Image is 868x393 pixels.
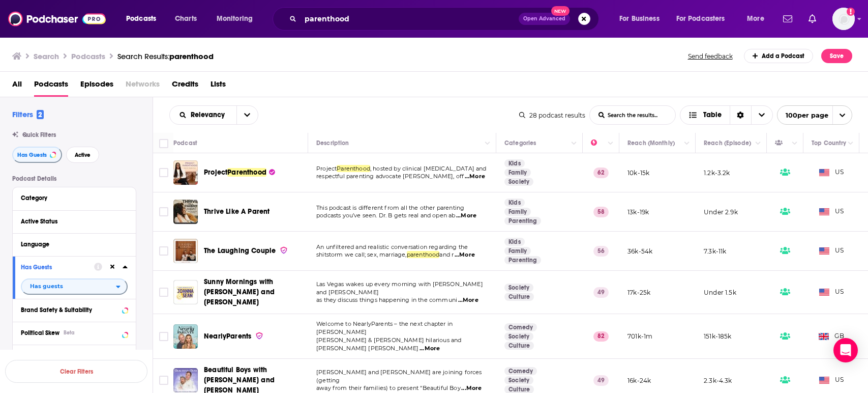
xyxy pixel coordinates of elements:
[455,251,475,259] span: ...More
[21,329,59,336] span: Political Skew
[17,152,47,158] span: Has Guests
[676,12,725,26] span: For Podcasters
[461,384,482,392] span: ...More
[612,11,672,27] button: open menu
[316,320,453,335] span: Welcome to NearlyParents – the next chapter in [PERSON_NAME]
[21,278,128,295] button: open menu
[21,241,121,248] div: Language
[316,336,461,352] span: [PERSON_NAME] & [PERSON_NAME] hilarious and [PERSON_NAME] [PERSON_NAME]
[173,239,198,263] img: The Laughing Couple
[519,111,585,119] div: 28 podcast results
[21,306,119,314] div: Brand Safety & Suitability
[173,200,198,224] img: Thrive Like A Parent
[504,284,533,292] a: Society
[21,194,121,202] div: Category
[170,111,236,119] button: open menu
[13,345,136,368] button: Show More
[12,147,62,163] button: Has Guests
[704,208,738,216] p: Under 2.9k
[845,137,857,150] button: Column Actions
[504,256,541,264] a: Parenting
[619,12,660,26] span: For Business
[456,212,476,220] span: ...More
[173,137,197,149] div: Podcast
[316,251,407,258] span: shitstorm we call; sex, marriage,
[316,204,464,211] span: This podcast is different from all the other parenting
[80,76,113,97] a: Episodes
[21,215,128,228] button: Active Status
[211,76,226,97] a: Lists
[685,52,736,61] button: Send feedback
[168,11,203,27] a: Charts
[482,137,494,150] button: Column Actions
[209,11,266,27] button: open menu
[316,296,457,303] span: as they discuss things happening in the communi
[34,76,68,97] span: Podcasts
[804,10,820,27] a: Show notifications dropdown
[159,376,168,385] span: Toggle select row
[832,8,855,30] button: Show profile menu
[204,277,305,307] a: Sunny Mornings with [PERSON_NAME] and [PERSON_NAME]
[703,111,722,119] span: Table
[627,288,650,297] p: 17k-25k
[504,376,533,384] a: Society
[847,8,855,16] svg: Add a profile image
[591,137,605,149] div: Power Score
[64,329,75,336] div: Beta
[740,11,777,27] button: open menu
[605,137,617,150] button: Column Actions
[504,178,533,186] a: Society
[627,208,649,216] p: 13k-19k
[255,331,263,340] img: verified Badge
[593,375,609,385] p: 49
[280,246,288,255] img: verified Badge
[519,13,570,25] button: Open AdvancedNew
[204,207,270,217] a: Thrive Like A Parent
[551,6,570,16] span: New
[747,12,764,26] span: More
[627,137,675,149] div: Reach (Monthly)
[627,376,651,385] p: 16k-24k
[670,11,740,27] button: open menu
[204,168,227,177] span: Project
[71,51,105,61] h3: Podcasts
[236,106,258,124] button: open menu
[172,76,198,97] a: Credits
[504,169,531,177] a: Family
[173,280,198,304] a: Sunny Mornings with Joanna and Sean
[504,323,537,331] a: Comedy
[21,261,94,273] button: Has Guests
[504,367,537,375] a: Comedy
[204,331,263,342] a: NearlyParents
[775,137,789,149] div: Has Guests
[465,173,485,181] span: ...More
[370,165,487,172] span: , hosted by clinical [MEDICAL_DATA] and
[504,199,525,207] a: Kids
[504,159,525,167] a: Kids
[204,246,276,255] span: The Laughing Couple
[627,332,652,341] p: 701k-1m
[169,51,214,61] span: parenthood
[34,51,59,61] h3: Search
[504,332,533,341] a: Society
[204,277,275,306] span: Sunny Mornings with [PERSON_NAME] and [PERSON_NAME]
[504,238,525,246] a: Kids
[169,105,258,125] h2: Choose List sort
[316,173,464,180] span: respectful parenting advocate [PERSON_NAME], off
[593,331,609,342] p: 82
[301,11,519,27] input: Search podcasts, credits, & more...
[523,16,565,21] span: Open Advanced
[730,106,751,124] div: Sort Direction
[75,152,91,158] span: Active
[316,137,349,149] div: Description
[173,368,198,392] a: Beautiful Boys with Andy Haynes and Mike Cannon
[681,137,693,150] button: Column Actions
[777,107,828,123] span: 100 per page
[173,160,198,185] img: Project Parenthood
[8,9,106,29] a: Podchaser - Follow, Share and Rate Podcasts
[593,167,609,178] p: 62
